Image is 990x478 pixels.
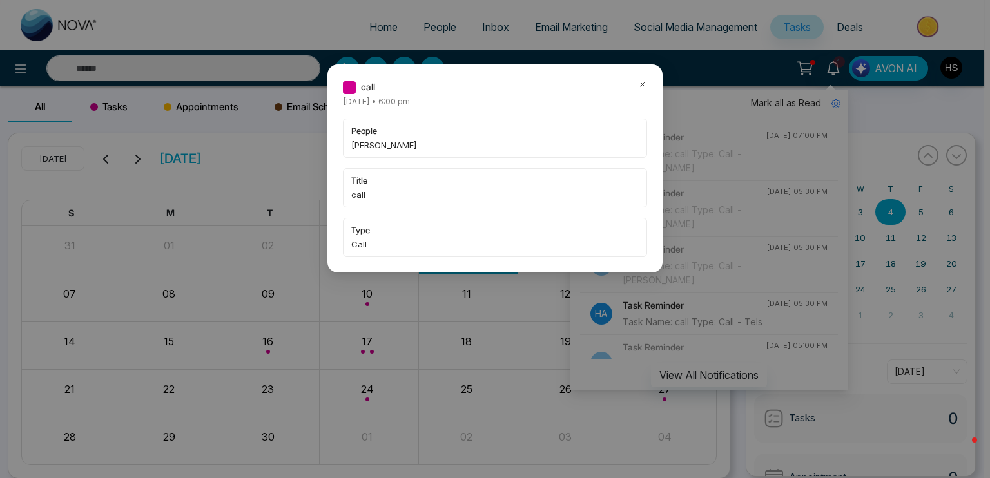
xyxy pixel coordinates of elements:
[351,224,639,236] span: type
[351,124,639,137] span: people
[946,434,977,465] iframe: Intercom live chat
[343,97,410,106] span: [DATE] • 6:00 pm
[361,80,375,94] span: call
[351,139,639,151] span: [PERSON_NAME]
[351,174,639,187] span: title
[351,188,639,201] span: call
[351,238,639,251] span: Call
